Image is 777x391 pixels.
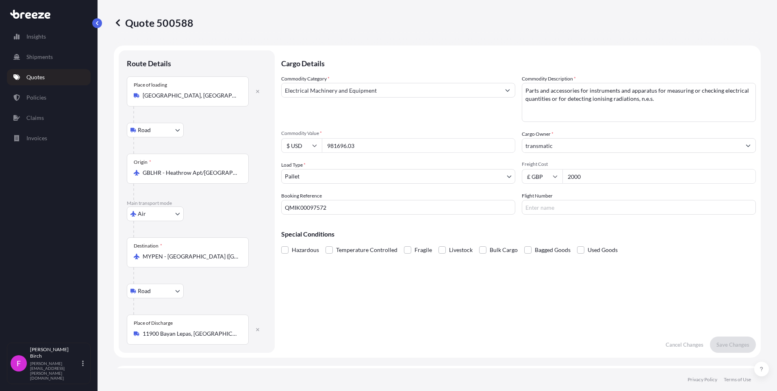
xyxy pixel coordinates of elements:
span: Fragile [415,244,432,256]
label: Commodity Description [522,75,576,83]
button: Select transport [127,123,184,137]
input: Place of Discharge [143,330,239,338]
div: Place of Discharge [134,320,173,326]
input: Your internal reference [281,200,515,215]
div: Destination [134,243,162,249]
label: Flight Number [522,192,553,200]
input: Enter amount [562,169,756,184]
a: Claims [7,110,91,126]
textarea: Parts and accessories for instruments and apparatus for measuring or checking electrical quantiti... [522,83,756,122]
p: [PERSON_NAME][EMAIL_ADDRESS][PERSON_NAME][DOMAIN_NAME] [30,361,80,380]
p: Invoices [26,134,47,142]
div: Origin [134,159,151,165]
a: Terms of Use [724,376,751,383]
span: Bulk Cargo [490,244,518,256]
input: Place of loading [143,91,239,100]
span: Bagged Goods [535,244,571,256]
span: Commodity Value [281,130,515,137]
a: Policies [7,89,91,106]
a: Invoices [7,130,91,146]
span: Temperature Controlled [336,244,397,256]
input: Type amount [322,138,515,153]
span: Road [138,287,151,295]
p: Main transport mode [127,200,267,206]
button: Select transport [127,206,184,221]
p: Policies [26,93,46,102]
p: Route Details [127,59,171,68]
label: Cargo Owner [522,130,553,138]
span: Used Goods [588,244,618,256]
p: Quote 500588 [114,16,193,29]
label: Commodity Category [281,75,330,83]
button: Show suggestions [741,138,755,153]
input: Destination [143,252,239,261]
span: Road [138,126,151,134]
a: Privacy Policy [688,376,717,383]
button: Show suggestions [500,83,515,98]
p: Cargo Details [281,50,756,75]
p: Insights [26,33,46,41]
button: Select transport [127,284,184,298]
p: Save Changes [716,341,749,349]
input: Origin [143,169,239,177]
div: Place of loading [134,82,167,88]
button: Save Changes [710,337,756,353]
p: Cancel Changes [666,341,703,349]
span: Load Type [281,161,306,169]
button: Pallet [281,169,515,184]
input: Enter name [522,200,756,215]
input: Full name [522,138,741,153]
a: Quotes [7,69,91,85]
span: Livestock [449,244,473,256]
span: Freight Cost [522,161,756,167]
p: [PERSON_NAME] Birch [30,346,80,359]
span: Pallet [285,172,300,180]
span: Hazardous [292,244,319,256]
a: Insights [7,28,91,45]
p: Special Conditions [281,231,756,237]
a: Shipments [7,49,91,65]
span: F [17,359,21,367]
p: Quotes [26,73,45,81]
span: Air [138,210,146,218]
input: Select a commodity type [282,83,500,98]
p: Claims [26,114,44,122]
button: Cancel Changes [659,337,710,353]
p: Shipments [26,53,53,61]
label: Booking Reference [281,192,322,200]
